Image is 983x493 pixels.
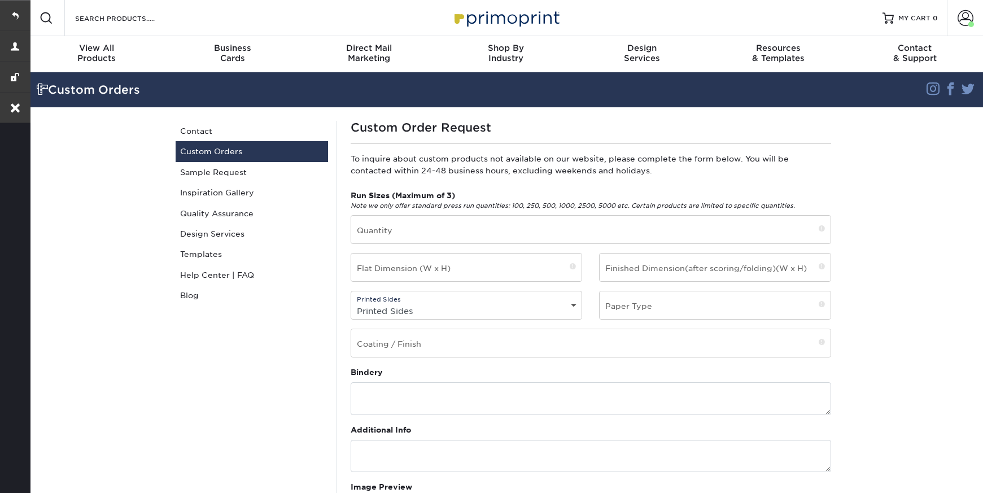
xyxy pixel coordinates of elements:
[574,43,710,53] span: Design
[176,121,328,141] a: Contact
[28,79,824,101] div: Custom Orders
[846,43,983,53] span: Contact
[351,368,383,377] strong: Bindery
[574,36,710,72] a: DesignServices
[176,224,328,244] a: Design Services
[301,36,438,72] a: Direct MailMarketing
[176,265,328,285] a: Help Center | FAQ
[165,36,302,72] a: BusinessCards
[28,43,165,53] span: View All
[449,6,562,30] img: Primoprint
[176,244,328,264] a: Templates
[933,14,938,22] span: 0
[351,191,455,200] strong: Run Sizes (Maximum of 3)
[351,202,795,210] em: Note we only offer standard press run quantities: 100, 250, 500, 1000, 2500, 5000 etc. Certain pr...
[351,153,831,176] p: To inquire about custom products not available on our website, please complete the form below. Yo...
[710,43,847,53] span: Resources
[846,43,983,63] div: & Support
[176,162,328,182] a: Sample Request
[438,43,574,63] div: Industry
[176,182,328,203] a: Inspiration Gallery
[351,425,411,434] strong: Additional Info
[846,36,983,72] a: Contact& Support
[176,203,328,224] a: Quality Assurance
[176,141,328,162] a: Custom Orders
[28,36,165,72] a: View AllProducts
[574,43,710,63] div: Services
[176,285,328,306] a: Blog
[710,43,847,63] div: & Templates
[351,121,831,134] h1: Custom Order Request
[438,36,574,72] a: Shop ByIndustry
[351,482,412,491] strong: Image Preview
[438,43,574,53] span: Shop By
[898,14,930,23] span: MY CART
[74,11,184,25] input: SEARCH PRODUCTS.....
[28,43,165,63] div: Products
[165,43,302,53] span: Business
[710,36,847,72] a: Resources& Templates
[165,43,302,63] div: Cards
[301,43,438,63] div: Marketing
[301,43,438,53] span: Direct Mail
